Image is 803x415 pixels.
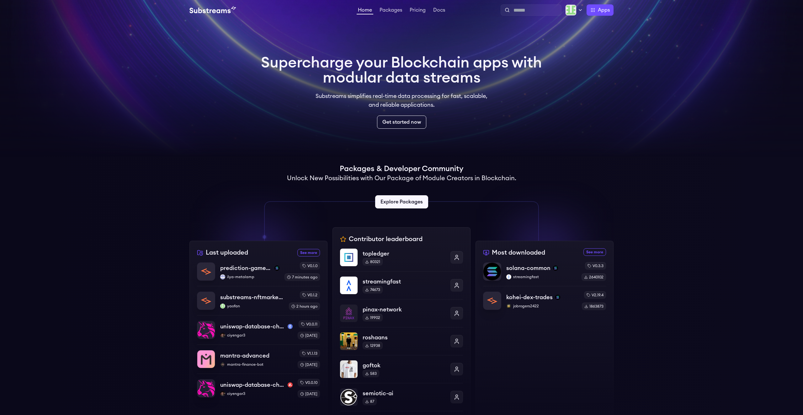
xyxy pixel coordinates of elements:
[340,388,358,406] img: semiotic-ai
[220,391,225,396] img: ciyengar3
[197,374,320,398] a: uniswap-database-changes-avalancheuniswap-database-changes-avalancheavalancheciyengar3ciyengar3v0...
[340,305,358,322] img: pinax-network
[197,380,215,397] img: uniswap-database-changes-avalanche
[432,8,446,14] a: Docs
[220,304,284,309] p: yaofan
[377,116,426,129] a: Get started now
[220,293,284,302] p: substreams-nftmarketplace
[197,315,320,344] a: uniswap-database-changes-sepoliauniswap-database-changes-sepoliasepoliaciyengar3ciyengar3v0.0.11[...
[340,355,463,383] a: goftokgoftok583
[363,305,445,314] p: pinax-network
[506,274,511,279] img: streamingfast
[298,361,320,369] div: [DATE]
[197,321,215,339] img: uniswap-database-changes-sepolia
[340,277,358,294] img: streamingfast
[220,322,285,331] p: uniswap-database-changes-sepolia
[197,263,215,280] img: prediction-game-events
[220,362,293,367] p: mantra-finance-bot
[220,304,225,309] img: yaofan
[363,342,383,349] div: 12938
[483,292,501,310] img: kohei-dex-trades
[506,293,553,302] p: kohei-dex-trades
[261,55,542,85] h1: Supercharge your Blockchain apps with modular data streams
[289,303,320,310] div: 2 hours ago
[363,333,445,342] p: roshaans
[375,195,428,208] a: Explore Packages
[340,249,358,266] img: topledger
[197,292,215,310] img: substreams-nftmarketplace
[189,6,236,14] img: Substream's logo
[197,286,320,315] a: substreams-nftmarketplacesubstreams-nftmarketplaceyaofanyaofanv0.1.22 hours ago
[378,8,403,14] a: Packages
[288,382,293,387] img: avalanche
[585,262,606,270] div: v0.3.3
[220,264,272,272] p: prediction-game-events
[340,332,358,350] img: roshaans
[197,344,320,374] a: mantra-advancedmantra-advancedmantra-finance-botmantra-finance-botv1.1.13[DATE]
[298,390,320,398] div: [DATE]
[197,350,215,368] img: mantra-advanced
[299,321,320,328] div: v0.0.11
[220,351,269,360] p: mantra-advanced
[298,332,320,339] div: [DATE]
[340,327,463,355] a: roshaansroshaans12938
[363,249,445,258] p: topledger
[506,274,577,279] p: streamingfast
[300,291,320,299] div: v0.1.2
[220,333,225,338] img: ciyengar3
[506,304,511,309] img: jobrogers2422
[220,362,225,367] img: mantra-finance-bot
[340,164,463,174] h1: Packages & Developer Community
[363,277,445,286] p: streamingfast
[598,6,610,14] span: Apps
[555,295,560,300] img: solana
[274,266,279,271] img: solana
[340,271,463,299] a: streamingfaststreamingfast74673
[583,248,606,256] a: See more most downloaded packages
[584,291,606,299] div: v2.19.4
[483,262,606,286] a: solana-commonsolana-commonsolanastreamingfaststreamingfastv0.3.32640102
[565,4,577,16] img: Profile
[363,314,383,321] div: 19902
[285,273,320,281] div: 7 minutes ago
[357,8,373,14] a: Home
[483,263,501,280] img: solana-common
[408,8,427,14] a: Pricing
[220,380,285,389] p: uniswap-database-changes-avalanche
[300,350,320,357] div: v1.1.13
[363,258,383,266] div: 80321
[363,361,445,370] p: goftok
[553,266,558,271] img: solana
[298,379,320,386] div: v0.0.10
[288,324,293,329] img: sepolia
[300,262,320,270] div: v0.1.0
[311,92,492,109] p: Substreams simplifies real-time data processing for fast, scalable, and reliable applications.
[363,389,445,398] p: semiotic-ai
[506,304,577,309] p: jobrogers2422
[197,262,320,286] a: prediction-game-eventsprediction-game-eventssolanailya-metalampilya-metalampv0.1.07 minutes ago
[582,273,606,281] div: 2640102
[506,264,550,272] p: solana-common
[220,274,279,279] p: ilya-metalamp
[287,174,516,183] h2: Unlock New Possibilities with Our Package of Module Creators in Blockchain.
[363,286,383,294] div: 74673
[483,286,606,310] a: kohei-dex-tradeskohei-dex-tradessolanajobrogers2422jobrogers2422v2.19.41863873
[340,383,463,411] a: semiotic-aisemiotic-ai87
[582,303,606,310] div: 1863873
[340,249,463,271] a: topledgertopledger80321
[340,299,463,327] a: pinax-networkpinax-network19902
[220,391,293,396] p: ciyengar3
[297,249,320,256] a: See more recently uploaded packages
[220,333,293,338] p: ciyengar3
[363,370,379,377] div: 583
[220,274,225,279] img: ilya-metalamp
[340,360,358,378] img: goftok
[363,398,377,405] div: 87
